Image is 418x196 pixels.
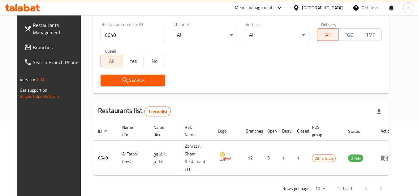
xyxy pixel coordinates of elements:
[320,30,336,39] span: All
[20,92,59,100] a: Support.OpsPlatform
[381,154,392,162] div: Menu
[241,122,262,141] th: Branches
[33,44,82,51] span: Branches
[341,30,357,39] span: TGO
[93,141,117,176] td: 6640
[19,55,87,70] a: Search Branch Phone
[173,29,237,41] div: All
[101,55,122,67] button: All
[348,155,363,162] div: OPEN
[20,86,48,94] span: Get support on:
[235,4,273,11] div: Menu-management
[98,106,171,116] h2: Restaurants list
[19,18,87,40] a: Restaurants Management
[313,184,328,194] div: Rows per page:
[372,104,386,119] div: Export file
[282,185,310,193] p: Rows per page:
[241,141,262,176] td: 12
[277,141,292,176] td: 1
[321,22,337,27] label: Delivery
[101,7,381,17] h2: Restaurant search
[36,76,45,84] span: 1.0.0
[125,57,141,66] span: Yes
[180,141,213,176] td: Zahrat Al Sham Restaurant LLC
[292,141,307,176] td: 1
[218,149,233,164] img: Al Farooj Fresh
[149,141,180,176] td: الفروج الطازج
[103,57,120,66] span: All
[144,55,165,67] button: No
[312,124,336,138] span: POS group
[105,49,116,53] label: Upsell
[20,76,35,84] span: Version:
[122,55,144,67] button: Yes
[144,107,171,116] div: Total records count
[360,28,381,41] button: TMP
[317,28,338,41] button: All
[312,155,335,162] span: Dimension
[292,122,307,141] th: Closed
[122,124,141,138] span: Name (En)
[338,28,360,41] button: TGO
[146,57,163,66] span: No
[407,4,410,11] span: s
[376,122,397,141] th: Action
[213,122,241,141] th: Logo
[245,29,309,41] div: All
[348,155,363,162] span: OPEN
[348,128,368,135] span: Status
[277,122,292,141] th: Busy
[262,141,277,176] td: 6
[338,185,352,193] p: 1-1 of 1
[33,21,82,36] span: Restaurants Management
[101,75,165,86] button: Search
[262,122,277,141] th: Open
[117,141,149,176] td: Al Farooj Fresh
[302,4,343,11] div: [GEOGRAPHIC_DATA]
[101,29,165,41] input: Search for restaurant name or ID..
[93,122,397,176] table: enhanced table
[363,30,379,39] span: TMP
[153,124,172,138] span: Name (Ar)
[144,109,171,115] span: 1 record(s)
[106,76,160,84] span: Search
[98,128,110,135] span: ID
[19,40,87,55] a: Branches
[33,59,82,66] span: Search Branch Phone
[185,124,205,138] span: Ref. Name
